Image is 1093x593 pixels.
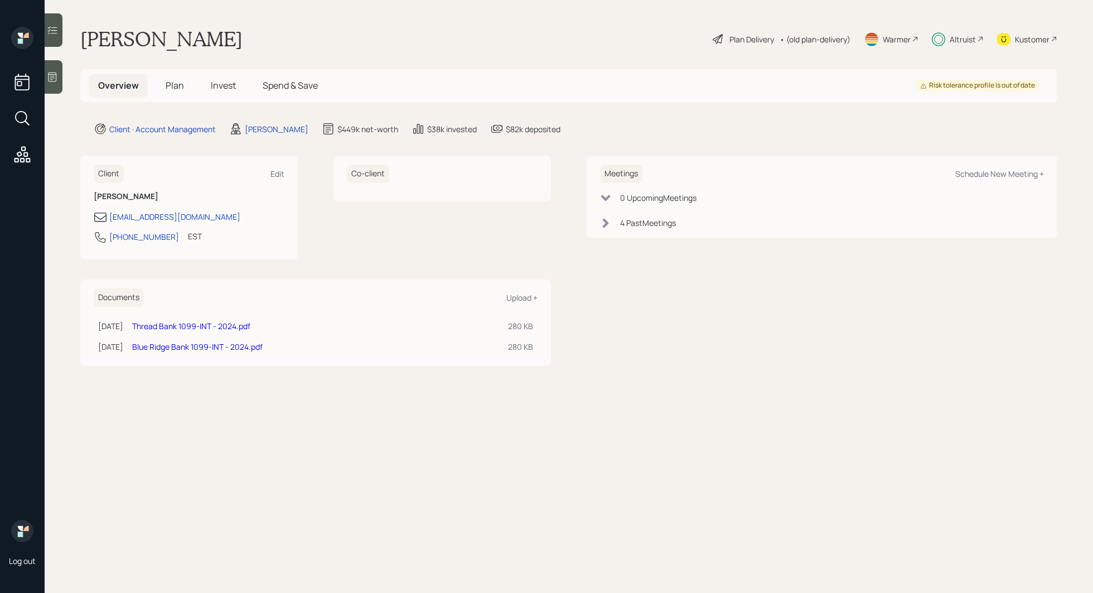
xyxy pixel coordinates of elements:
[109,123,216,135] div: Client · Account Management
[109,211,240,223] div: [EMAIL_ADDRESS][DOMAIN_NAME]
[98,341,123,353] div: [DATE]
[270,168,284,179] div: Edit
[94,192,284,201] h6: [PERSON_NAME]
[506,123,560,135] div: $82k deposited
[109,231,179,243] div: [PHONE_NUMBER]
[883,33,911,45] div: Warmer
[955,168,1044,179] div: Schedule New Meeting +
[132,341,263,352] a: Blue Ridge Bank 1099-INT - 2024.pdf
[508,320,533,332] div: 280 KB
[188,230,202,242] div: EST
[600,165,642,183] h6: Meetings
[508,341,533,353] div: 280 KB
[132,321,250,331] a: Thread Bank 1099-INT - 2024.pdf
[98,320,123,332] div: [DATE]
[427,123,477,135] div: $38k invested
[166,79,184,91] span: Plan
[920,81,1035,90] div: Risk tolerance profile is out of date
[347,165,389,183] h6: Co-client
[245,123,308,135] div: [PERSON_NAME]
[620,192,697,204] div: 0 Upcoming Meeting s
[263,79,318,91] span: Spend & Save
[780,33,850,45] div: • (old plan-delivery)
[94,288,144,307] h6: Documents
[950,33,976,45] div: Altruist
[80,27,243,51] h1: [PERSON_NAME]
[729,33,774,45] div: Plan Delivery
[1015,33,1050,45] div: Kustomer
[94,165,124,183] h6: Client
[11,520,33,542] img: retirable_logo.png
[620,217,676,229] div: 4 Past Meeting s
[506,292,538,303] div: Upload +
[337,123,398,135] div: $449k net-worth
[98,79,139,91] span: Overview
[211,79,236,91] span: Invest
[9,556,36,566] div: Log out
